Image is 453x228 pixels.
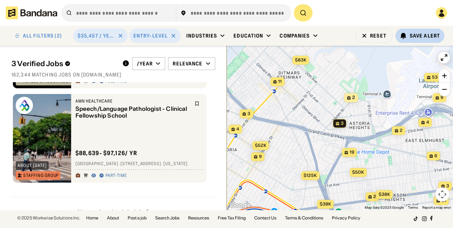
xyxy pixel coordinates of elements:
[50,209,176,215] div: Not seeing the right jobs?
[432,74,438,80] span: 53
[295,57,306,63] span: $83k
[400,128,403,134] span: 2
[11,71,215,78] div: 162,344 matching jobs on [DOMAIN_NAME]
[11,59,117,68] div: 3 Verified Jobs
[228,201,252,210] img: Google
[254,216,276,220] a: Contact Us
[426,119,429,125] span: 4
[408,205,418,209] a: Terms (opens in new tab)
[75,105,190,119] div: Speech/Language Pathologist - Clinical Fellowship School
[11,82,215,210] div: grid
[75,161,202,167] div: [GEOGRAPHIC_DATA] · [STREET_ADDRESS] · [US_STATE]
[173,60,202,67] div: Relevance
[137,60,153,67] div: /year
[247,111,250,117] span: 3
[6,6,57,19] img: Bandana logotype
[105,173,127,179] div: Part-time
[218,216,246,220] a: Free Tax Filing
[233,33,263,39] div: Education
[422,205,451,209] a: Report a map error
[228,201,252,210] a: Open this area in Google Maps (opens a new window)
[352,95,355,101] span: 2
[78,33,115,39] div: $35,457 / year
[365,205,404,209] span: Map data ©2025 Google
[434,153,437,159] span: 6
[440,95,443,101] span: 9
[23,33,62,38] div: ALL FILTERS (2)
[435,187,449,202] button: Map camera controls
[259,154,262,160] span: 9
[410,33,440,39] div: Save Alert
[350,149,354,155] span: 19
[128,216,147,220] a: Post a job
[332,216,360,220] a: Privacy Policy
[255,143,266,148] span: $52k
[341,120,344,127] span: 3
[16,97,33,114] img: AMN Healthcare logo
[379,192,390,197] span: $38k
[352,169,364,175] span: $50k
[373,194,376,200] span: 2
[304,173,317,178] span: $125k
[107,216,119,220] a: About
[18,163,47,168] div: about [DATE]
[446,183,449,189] span: 3
[133,33,168,39] div: Entry-Level
[17,216,80,220] div: © 2025 Workwise Solutions Inc.
[155,216,179,220] a: Search Jobs
[86,216,98,220] a: Home
[186,33,217,39] div: Industries
[285,216,323,220] a: Terms & Conditions
[188,216,209,220] a: Resources
[236,126,239,132] span: 4
[280,33,310,39] div: Companies
[370,33,386,38] div: Reset
[75,149,138,157] div: $ 88,639 - $97,126 / yr
[23,173,59,178] div: Staffing Group
[320,201,331,207] span: $38k
[278,79,282,85] span: 11
[75,98,190,104] div: AMN Healthcare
